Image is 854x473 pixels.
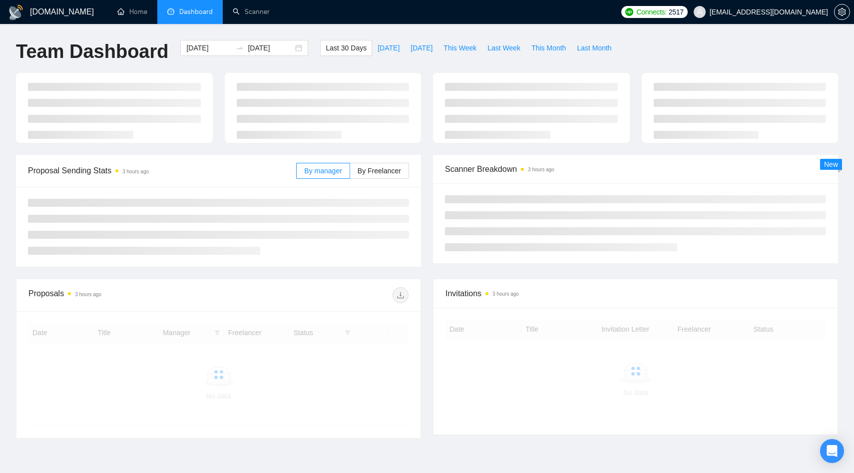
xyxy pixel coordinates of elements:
[834,4,850,20] button: setting
[28,164,296,177] span: Proposal Sending Stats
[378,42,400,53] span: [DATE]
[625,8,633,16] img: upwork-logo.png
[487,42,520,53] span: Last Week
[122,169,149,174] time: 3 hours ago
[167,8,174,15] span: dashboard
[526,40,571,56] button: This Month
[636,6,666,17] span: Connects:
[411,42,432,53] span: [DATE]
[186,42,232,53] input: Start date
[445,287,826,300] span: Invitations
[696,8,703,15] span: user
[372,40,405,56] button: [DATE]
[824,160,838,168] span: New
[443,42,476,53] span: This Week
[236,44,244,52] span: to
[531,42,566,53] span: This Month
[179,7,213,16] span: Dashboard
[75,292,101,297] time: 3 hours ago
[28,287,219,303] div: Proposals
[492,291,519,297] time: 3 hours ago
[528,167,554,172] time: 3 hours ago
[405,40,438,56] button: [DATE]
[482,40,526,56] button: Last Week
[326,42,367,53] span: Last 30 Days
[248,42,293,53] input: End date
[834,8,850,16] a: setting
[304,167,342,175] span: By manager
[320,40,372,56] button: Last 30 Days
[571,40,617,56] button: Last Month
[233,7,270,16] a: searchScanner
[358,167,401,175] span: By Freelancer
[445,163,826,175] span: Scanner Breakdown
[577,42,611,53] span: Last Month
[8,4,24,20] img: logo
[669,6,684,17] span: 2517
[835,8,850,16] span: setting
[236,44,244,52] span: swap-right
[438,40,482,56] button: This Week
[820,439,844,463] div: Open Intercom Messenger
[117,7,147,16] a: homeHome
[16,40,168,63] h1: Team Dashboard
